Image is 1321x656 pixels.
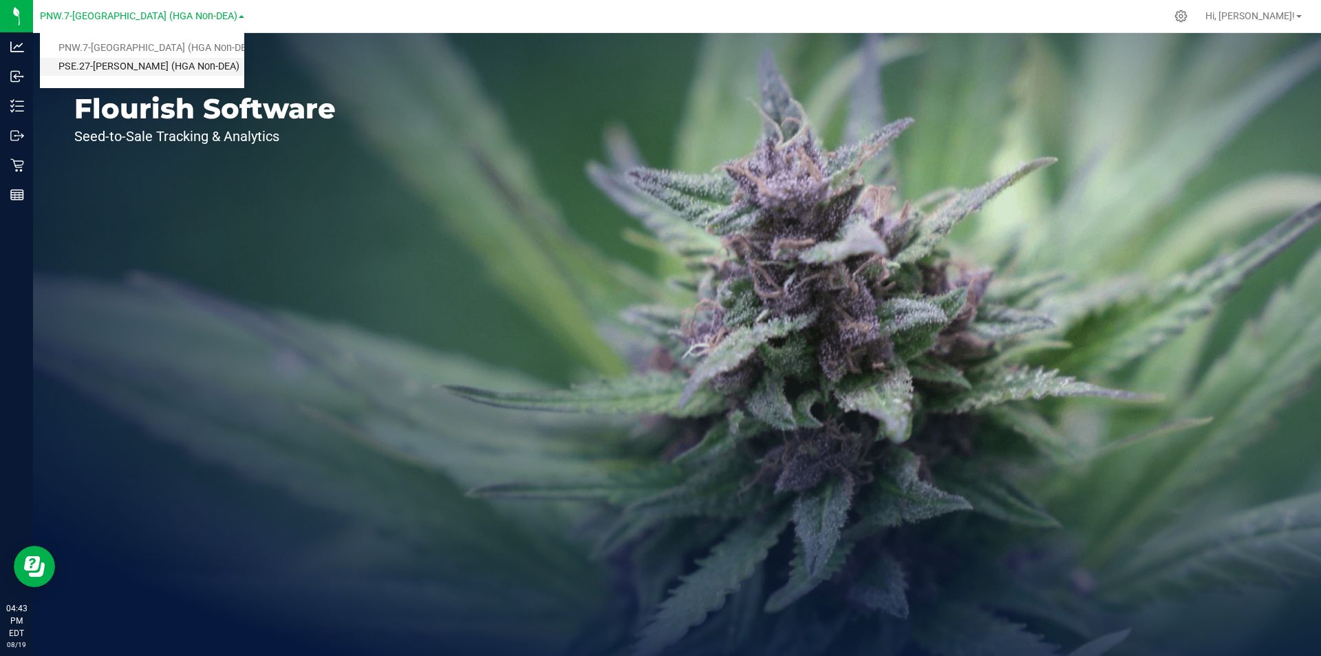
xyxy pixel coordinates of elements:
inline-svg: Analytics [10,40,24,54]
inline-svg: Inventory [10,99,24,113]
span: Hi, [PERSON_NAME]! [1205,10,1295,21]
p: 04:43 PM EDT [6,602,27,639]
p: Seed-to-Sale Tracking & Analytics [74,129,336,143]
inline-svg: Retail [10,158,24,172]
a: PSE.27-[PERSON_NAME] (HGA Non-DEA) [40,58,244,76]
div: Manage settings [1172,10,1190,23]
p: Flourish Software [74,95,336,123]
inline-svg: Inbound [10,70,24,83]
p: 08/19 [6,639,27,650]
span: PNW.7-[GEOGRAPHIC_DATA] (HGA Non-DEA) [40,10,237,22]
inline-svg: Outbound [10,129,24,142]
iframe: Resource center [14,546,55,587]
inline-svg: Reports [10,188,24,202]
a: PNW.7-[GEOGRAPHIC_DATA] (HGA Non-DEA) [40,39,244,58]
